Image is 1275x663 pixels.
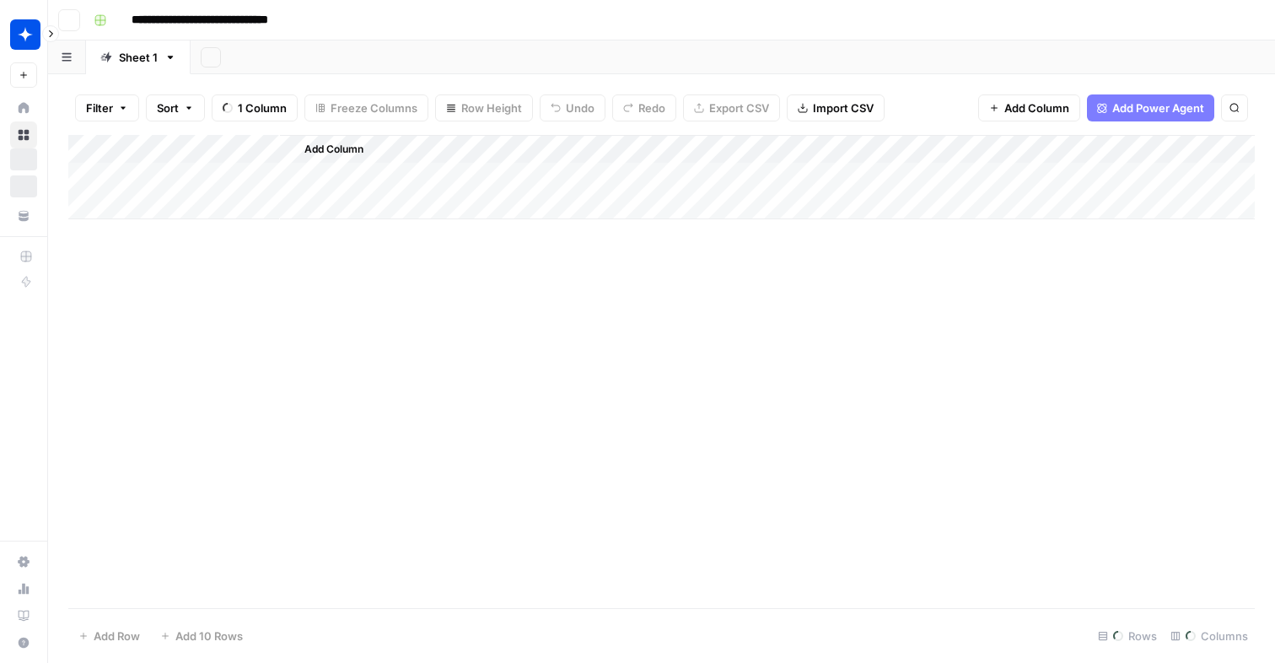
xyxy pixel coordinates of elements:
[304,142,363,157] span: Add Column
[978,94,1080,121] button: Add Column
[10,602,37,629] a: Learning Hub
[540,94,605,121] button: Undo
[75,94,139,121] button: Filter
[709,100,769,116] span: Export CSV
[331,100,417,116] span: Freeze Columns
[282,138,370,160] button: Add Column
[10,575,37,602] a: Usage
[787,94,885,121] button: Import CSV
[612,94,676,121] button: Redo
[150,623,253,650] button: Add 10 Rows
[212,94,298,121] button: 1 Column
[1091,623,1164,650] div: Rows
[1112,100,1204,116] span: Add Power Agent
[1164,623,1255,650] div: Columns
[146,94,205,121] button: Sort
[1004,100,1069,116] span: Add Column
[94,628,140,644] span: Add Row
[86,100,113,116] span: Filter
[10,121,37,148] a: Browse
[119,49,158,66] div: Sheet 1
[435,94,533,121] button: Row Height
[461,100,522,116] span: Row Height
[175,628,243,644] span: Add 10 Rows
[1087,94,1214,121] button: Add Power Agent
[683,94,780,121] button: Export CSV
[68,623,150,650] button: Add Row
[157,100,179,116] span: Sort
[813,100,874,116] span: Import CSV
[238,100,287,116] span: 1 Column
[566,100,594,116] span: Undo
[10,13,37,56] button: Workspace: Wiz
[10,548,37,575] a: Settings
[10,94,37,121] a: Home
[86,40,191,74] a: Sheet 1
[638,100,665,116] span: Redo
[10,202,37,229] a: Your Data
[304,94,428,121] button: Freeze Columns
[10,629,37,656] button: Help + Support
[10,19,40,50] img: Wiz Logo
